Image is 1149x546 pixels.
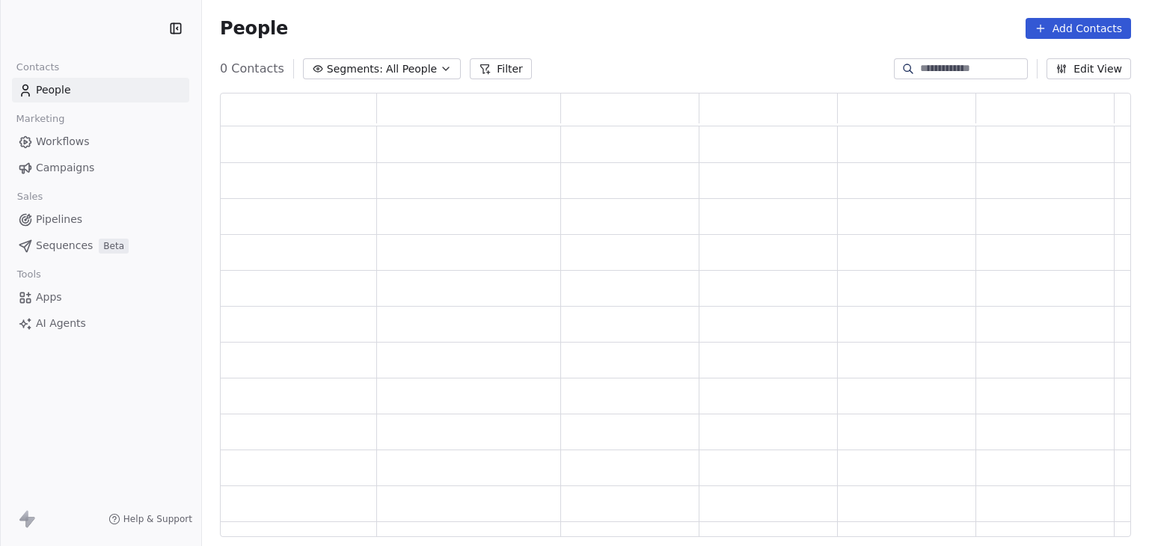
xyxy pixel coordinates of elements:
span: Tools [10,263,47,286]
a: Pipelines [12,207,189,232]
span: Campaigns [36,160,94,176]
span: Pipelines [36,212,82,227]
span: Segments: [327,61,383,77]
span: People [220,17,288,40]
span: All People [386,61,437,77]
span: People [36,82,71,98]
span: Workflows [36,134,90,150]
span: Marketing [10,108,71,130]
button: Add Contacts [1026,18,1131,39]
a: Apps [12,285,189,310]
a: Help & Support [108,513,192,525]
button: Filter [470,58,532,79]
button: Edit View [1047,58,1131,79]
span: Apps [36,289,62,305]
span: 0 Contacts [220,60,284,78]
span: Beta [99,239,129,254]
a: People [12,78,189,102]
span: Help & Support [123,513,192,525]
span: Contacts [10,56,66,79]
span: AI Agents [36,316,86,331]
span: Sequences [36,238,93,254]
a: AI Agents [12,311,189,336]
a: Workflows [12,129,189,154]
a: SequencesBeta [12,233,189,258]
span: Sales [10,185,49,208]
a: Campaigns [12,156,189,180]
